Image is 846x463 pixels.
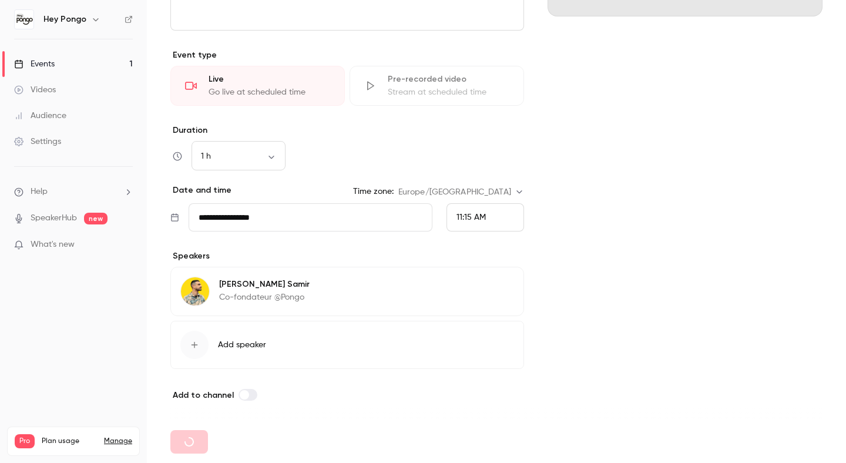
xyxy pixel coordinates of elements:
div: LiveGo live at scheduled time [170,66,345,106]
div: From [446,203,524,231]
button: Add speaker [170,321,524,369]
span: What's new [31,239,75,251]
p: [PERSON_NAME] Samir [219,279,310,290]
img: Hey Pongo [15,10,33,29]
h6: Hey Pongo [43,14,86,25]
div: Europe/[GEOGRAPHIC_DATA] [398,186,524,198]
div: Stream at scheduled time [388,86,509,98]
div: 1 h [192,150,286,162]
div: Pre-recorded videoStream at scheduled time [350,66,524,106]
label: Time zone: [353,186,394,197]
span: Plan usage [42,437,97,446]
div: Events [14,58,55,70]
img: Nicolas Samir [181,277,209,306]
span: Add to channel [173,390,234,400]
div: Audience [14,110,66,122]
p: Event type [170,49,524,61]
div: Live [209,73,330,85]
span: new [84,213,108,224]
span: Help [31,186,48,198]
a: SpeakerHub [31,212,77,224]
div: Go live at scheduled time [209,86,330,98]
div: Nicolas Samir[PERSON_NAME] SamirCo-fondateur @Pongo [170,267,524,316]
span: Add speaker [218,339,266,351]
p: Date and time [170,184,231,196]
span: Pro [15,434,35,448]
div: Settings [14,136,61,147]
p: Co-fondateur @Pongo [219,291,310,303]
li: help-dropdown-opener [14,186,133,198]
div: Pre-recorded video [388,73,509,85]
div: Videos [14,84,56,96]
a: Manage [104,437,132,446]
p: Speakers [170,250,524,262]
span: 11:15 AM [456,213,486,222]
label: Duration [170,125,524,136]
